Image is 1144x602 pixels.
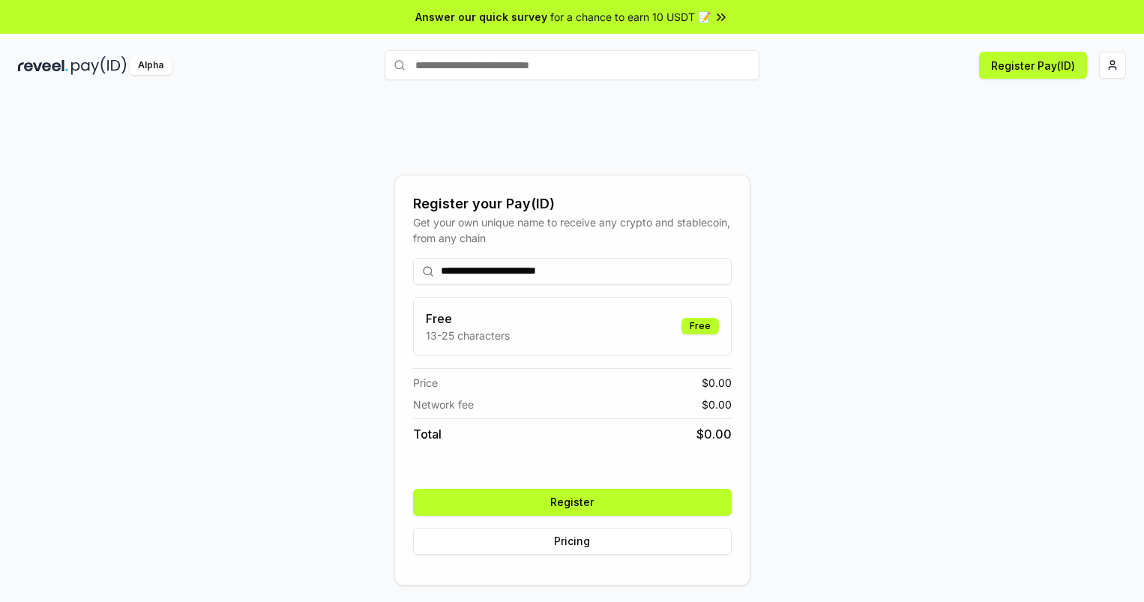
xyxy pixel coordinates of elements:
[550,9,711,25] span: for a chance to earn 10 USDT 📝
[696,425,732,443] span: $ 0.00
[681,318,719,334] div: Free
[415,9,547,25] span: Answer our quick survey
[426,328,510,343] p: 13-25 characters
[130,56,172,75] div: Alpha
[979,52,1087,79] button: Register Pay(ID)
[413,397,474,412] span: Network fee
[18,56,68,75] img: reveel_dark
[413,375,438,391] span: Price
[71,56,127,75] img: pay_id
[413,193,732,214] div: Register your Pay(ID)
[426,310,510,328] h3: Free
[413,214,732,246] div: Get your own unique name to receive any crypto and stablecoin, from any chain
[702,375,732,391] span: $ 0.00
[413,528,732,555] button: Pricing
[413,489,732,516] button: Register
[702,397,732,412] span: $ 0.00
[413,425,442,443] span: Total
